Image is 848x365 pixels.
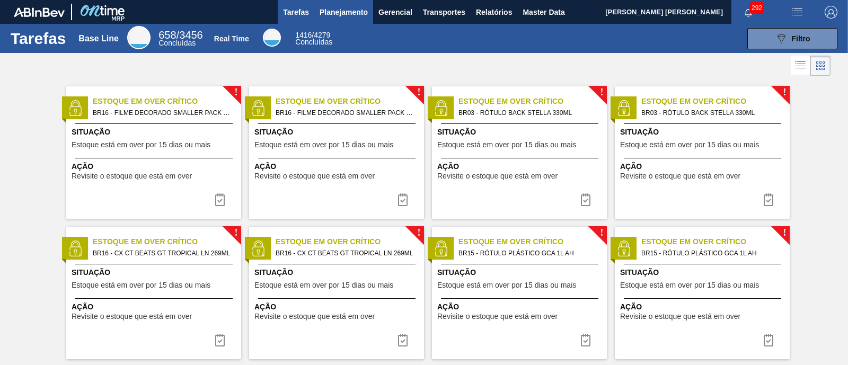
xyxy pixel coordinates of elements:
[250,100,266,116] img: status
[417,88,420,96] span: !
[283,6,309,19] span: Tarefas
[417,229,420,237] span: !
[620,141,759,149] span: Estoque está em over por 15 dias ou mais
[276,236,424,247] span: Estoque em Over Crítico
[458,236,607,247] span: Estoque em Over Crítico
[476,6,512,19] span: Relatórios
[72,161,238,172] span: Ação
[72,301,238,313] span: Ação
[72,267,238,278] span: Situação
[579,334,592,346] img: icon-task complete
[72,141,210,149] span: Estoque está em over por 15 dias ou mais
[437,281,576,289] span: Estoque está em over por 15 dias ou mais
[276,96,424,107] span: Estoque em Over Crítico
[396,334,409,346] img: icon-task complete
[295,31,312,39] span: 1416
[579,193,592,206] img: icon-task complete
[810,56,831,76] div: Visão em Cards
[254,301,421,313] span: Ação
[600,88,603,96] span: !
[616,100,632,116] img: status
[756,330,781,351] button: icon-task complete
[67,100,83,116] img: status
[158,29,176,41] span: 658
[573,330,598,351] div: Completar tarefa: 29984031
[320,6,368,19] span: Planejamento
[641,96,790,107] span: Estoque em Over Crítico
[731,5,765,20] button: Notificações
[641,236,790,247] span: Estoque em Over Crítico
[762,193,775,206] img: icon-task complete
[620,313,740,321] span: Revisite o estoque que está em over
[620,172,740,180] span: Revisite o estoque que está em over
[620,127,787,138] span: Situação
[72,281,210,289] span: Estoque está em over por 15 dias ou mais
[72,313,192,321] span: Revisite o estoque que está em over
[437,127,604,138] span: Situação
[390,189,416,210] div: Completar tarefa: 29984028
[749,2,764,14] span: 292
[207,330,233,351] div: Completar tarefa: 29984030
[295,38,332,46] span: Concluídas
[72,172,192,180] span: Revisite o estoque que está em over
[825,6,837,19] img: Logout
[783,229,786,237] span: !
[573,189,598,210] div: Completar tarefa: 29984029
[67,241,83,256] img: status
[234,88,237,96] span: !
[127,26,151,49] div: Base Line
[437,301,604,313] span: Ação
[433,241,449,256] img: status
[437,141,576,149] span: Estoque está em over por 15 dias ou mais
[276,247,416,259] span: BR16 - CX CT BEATS GT TROPICAL LN 269ML
[756,189,781,210] button: icon-task complete
[641,247,781,259] span: BR15 - RÓTULO PLÁSTICO GCA 1L AH
[234,229,237,237] span: !
[276,107,416,119] span: BR16 - FILME DECORADO SMALLER PACK 269ML
[573,189,598,210] button: icon-task complete
[641,107,781,119] span: BR03 - RÓTULO BACK STELLA 330ML
[747,28,837,49] button: Filtro
[620,301,787,313] span: Ação
[214,334,226,346] img: icon-task complete
[93,236,241,247] span: Estoque em Over Crítico
[458,96,607,107] span: Estoque em Over Crítico
[762,334,775,346] img: icon-task complete
[207,189,233,210] div: Completar tarefa: 29984028
[72,127,238,138] span: Situação
[158,39,196,47] span: Concluídas
[11,32,66,44] h1: Tarefas
[437,267,604,278] span: Situação
[791,6,803,19] img: userActions
[250,241,266,256] img: status
[437,313,558,321] span: Revisite o estoque que está em over
[620,281,759,289] span: Estoque está em over por 15 dias ou mais
[254,127,421,138] span: Situação
[254,141,393,149] span: Estoque está em over por 15 dias ou mais
[783,88,786,96] span: !
[207,189,233,210] button: icon-task complete
[254,172,375,180] span: Revisite o estoque que está em over
[620,267,787,278] span: Situação
[437,161,604,172] span: Ação
[620,161,787,172] span: Ação
[254,267,421,278] span: Situação
[93,107,233,119] span: BR16 - FILME DECORADO SMALLER PACK 269ML
[396,193,409,206] img: icon-task complete
[295,31,330,39] span: / 4279
[756,330,781,351] div: Completar tarefa: 29984031
[295,32,332,46] div: Real Time
[93,96,241,107] span: Estoque em Over Crítico
[792,34,810,43] span: Filtro
[254,313,375,321] span: Revisite o estoque que está em over
[433,100,449,116] img: status
[93,247,233,259] span: BR16 - CX CT BEATS GT TROPICAL LN 269ML
[616,241,632,256] img: status
[523,6,564,19] span: Master Data
[458,107,598,119] span: BR03 - RÓTULO BACK STELLA 330ML
[423,6,465,19] span: Transportes
[791,56,810,76] div: Visão em Lista
[254,281,393,289] span: Estoque está em over por 15 dias ou mais
[390,189,416,210] button: icon-task complete
[573,330,598,351] button: icon-task complete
